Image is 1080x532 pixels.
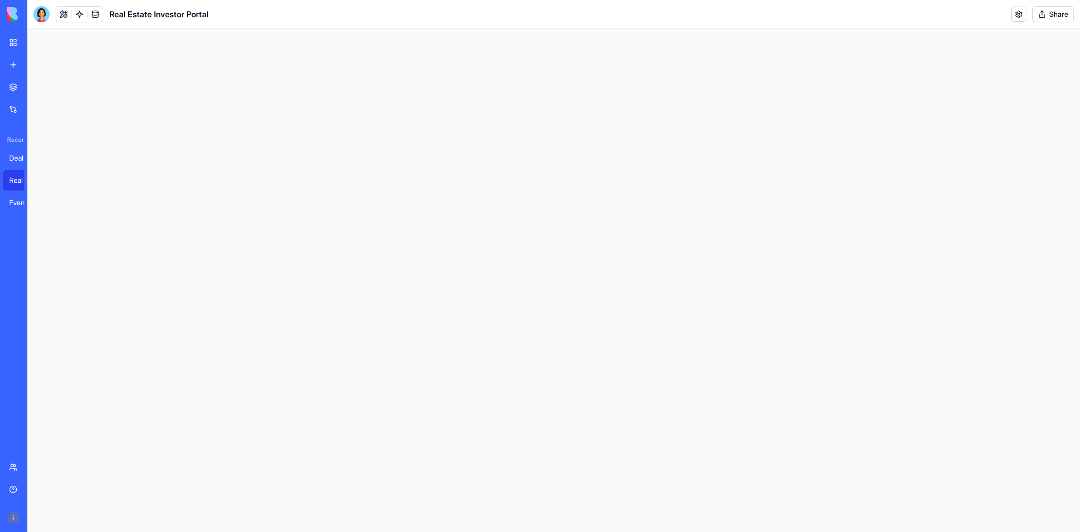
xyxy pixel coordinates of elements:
[7,512,19,524] img: ACg8ocLF6g6QIT_EjbQiAQRLgdjwWRc1ZtbsUIYRaDvckkkS0f8zPg=s96-c
[3,136,24,144] span: Recent
[1032,6,1074,22] button: Share
[7,7,70,21] img: logo
[9,198,37,208] div: Event Management
[109,8,209,20] h1: Real Estate Investor Portal
[9,153,37,163] div: Deal Pipeline Manager
[3,170,44,191] a: Real Estate Investor Portal
[3,193,44,213] a: Event Management
[3,148,44,168] a: Deal Pipeline Manager
[9,175,37,185] div: Real Estate Investor Portal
